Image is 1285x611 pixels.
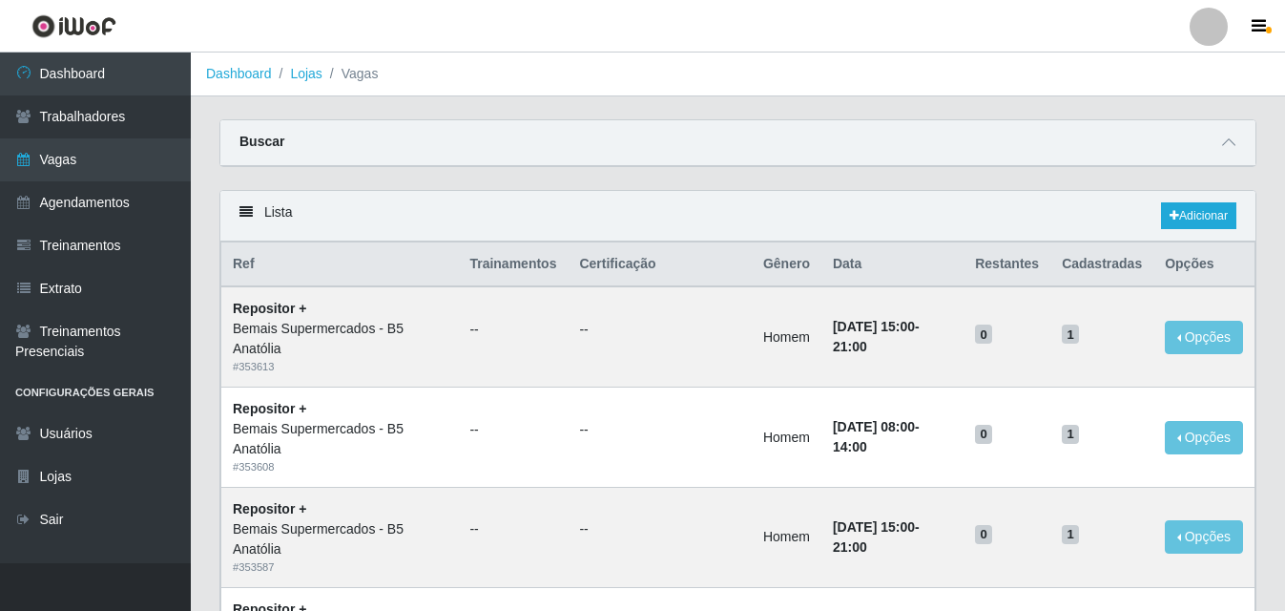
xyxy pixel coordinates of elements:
[821,242,964,287] th: Data
[975,425,992,444] span: 0
[322,64,379,84] li: Vagas
[469,320,556,340] ul: --
[233,319,446,359] div: Bemais Supermercados - B5 Anatólia
[833,419,915,434] time: [DATE] 08:00
[233,301,306,316] strong: Repositor +
[833,319,920,354] strong: -
[206,66,272,81] a: Dashboard
[833,539,867,555] time: 21:00
[579,420,739,440] ul: --
[1165,421,1243,454] button: Opções
[233,401,306,416] strong: Repositor +
[31,14,116,38] img: CoreUI Logo
[833,319,915,334] time: [DATE] 15:00
[469,420,556,440] ul: --
[220,191,1255,242] div: Lista
[1165,321,1243,354] button: Opções
[290,66,321,81] a: Lojas
[833,519,915,535] time: [DATE] 15:00
[1161,202,1236,229] a: Adicionar
[833,439,867,454] time: 14:00
[1165,520,1243,554] button: Opções
[975,525,992,544] span: 0
[579,320,739,340] ul: --
[1062,325,1079,344] span: 1
[1153,242,1254,287] th: Opções
[833,419,920,454] strong: -
[233,501,306,516] strong: Repositor +
[233,519,446,559] div: Bemais Supermercados - B5 Anatólia
[579,519,739,539] ul: --
[1062,525,1079,544] span: 1
[233,419,446,459] div: Bemais Supermercados - B5 Anatólia
[1050,242,1153,287] th: Cadastradas
[833,339,867,354] time: 21:00
[191,53,1285,96] nav: breadcrumb
[568,242,751,287] th: Certificação
[458,242,568,287] th: Trainamentos
[239,134,284,149] strong: Buscar
[964,242,1050,287] th: Restantes
[752,286,821,387] td: Homem
[975,325,992,344] span: 0
[833,519,920,555] strong: -
[469,519,556,539] ul: --
[752,487,821,587] td: Homem
[233,359,446,375] div: # 353613
[752,388,821,488] td: Homem
[752,242,821,287] th: Gênero
[233,559,446,576] div: # 353587
[233,459,446,475] div: # 353608
[1062,425,1079,444] span: 1
[221,242,459,287] th: Ref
